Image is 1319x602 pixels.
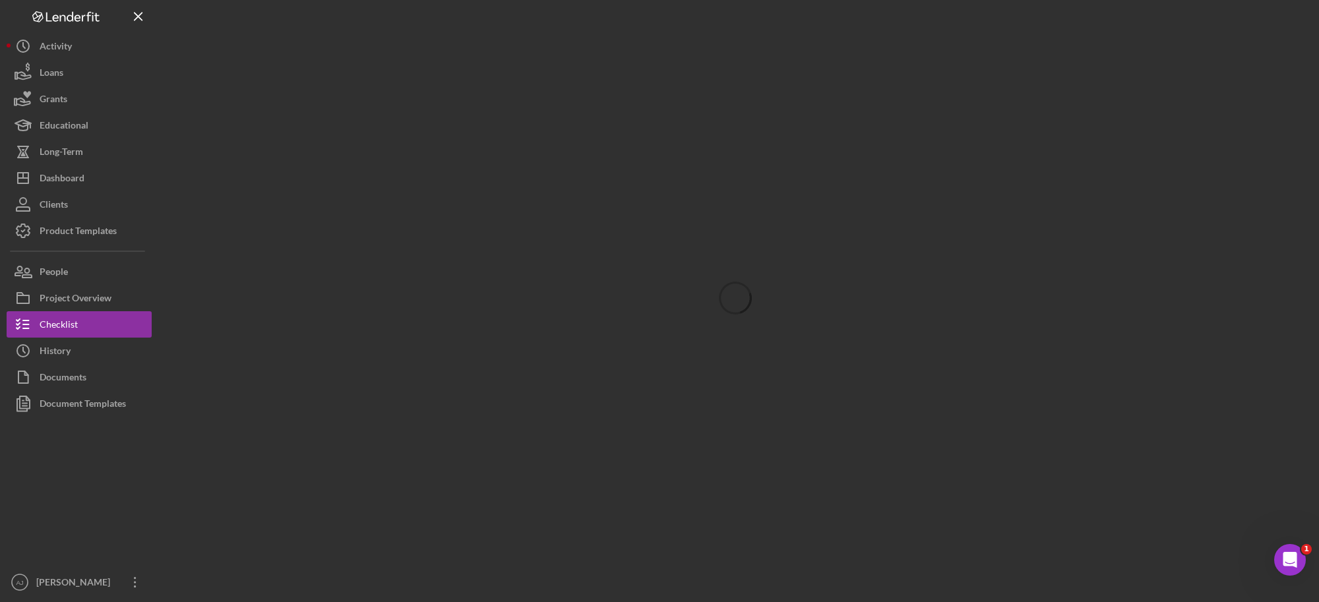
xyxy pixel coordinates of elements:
button: Checklist [7,311,152,338]
button: Educational [7,112,152,138]
text: AJ [16,579,23,586]
div: Activity [40,33,72,63]
div: Checklist [40,311,78,341]
div: Long-Term [40,138,83,168]
div: Project Overview [40,285,111,315]
button: Documents [7,364,152,390]
button: Clients [7,191,152,218]
div: History [40,338,71,367]
button: Activity [7,33,152,59]
div: Product Templates [40,218,117,247]
span: 1 [1301,544,1312,555]
div: Grants [40,86,67,115]
button: Document Templates [7,390,152,417]
button: AJ[PERSON_NAME] [7,569,152,595]
div: People [40,258,68,288]
button: Grants [7,86,152,112]
button: Long-Term [7,138,152,165]
button: Product Templates [7,218,152,244]
div: Educational [40,112,88,142]
button: History [7,338,152,364]
div: [PERSON_NAME] [33,569,119,599]
div: Clients [40,191,68,221]
div: Dashboard [40,165,84,195]
button: Dashboard [7,165,152,191]
button: Loans [7,59,152,86]
div: Loans [40,59,63,89]
div: Document Templates [40,390,126,420]
div: Documents [40,364,86,394]
button: People [7,258,152,285]
button: Project Overview [7,285,152,311]
iframe: Intercom live chat [1274,544,1306,576]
